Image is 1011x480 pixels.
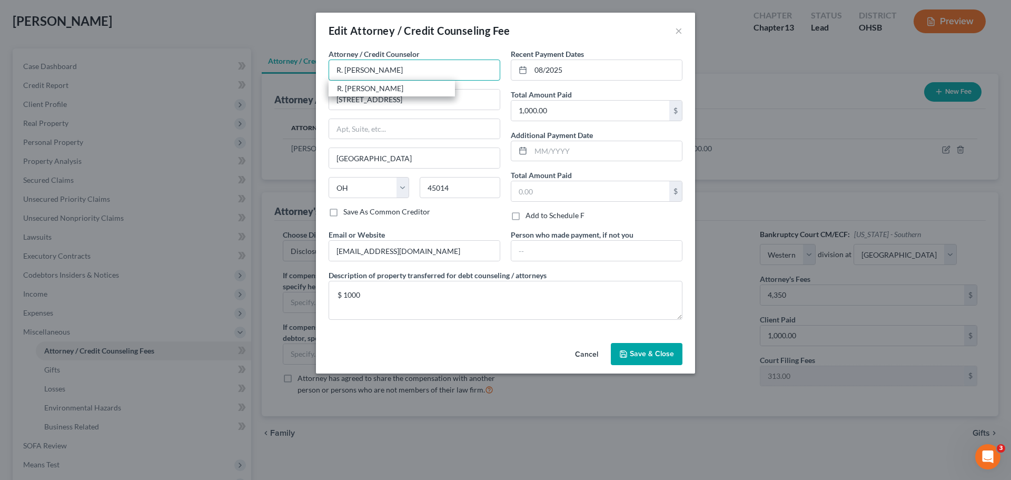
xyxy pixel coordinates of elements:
span: 3 [997,444,1005,453]
div: R. [PERSON_NAME] [337,83,447,94]
input: -- [511,241,682,261]
label: Total Amount Paid [511,170,572,181]
input: Apt, Suite, etc... [329,119,500,139]
label: Email or Website [329,229,385,240]
label: Recent Payment Dates [511,48,584,60]
div: $ [669,101,682,121]
button: Save & Close [611,343,682,365]
span: Attorney / Credit Counselor [329,50,420,58]
input: MM/YYYY [531,60,682,80]
span: Save & Close [630,349,674,358]
label: Add to Schedule F [526,210,584,221]
input: Search creditor by name... [329,60,500,81]
input: Enter zip... [420,177,500,198]
input: Enter city... [329,148,500,168]
label: Description of property transferred for debt counseling / attorneys [329,270,547,281]
input: 0.00 [511,101,669,121]
input: Enter address... [329,90,500,110]
button: × [675,24,682,37]
div: $ [669,181,682,201]
input: -- [329,241,500,261]
iframe: Intercom live chat [975,444,1000,469]
input: MM/YYYY [531,141,682,161]
label: Person who made payment, if not you [511,229,633,240]
span: Attorney / Credit Counseling Fee [350,24,510,37]
label: Total Amount Paid [511,89,572,100]
span: Edit [329,24,348,37]
label: Save As Common Creditor [343,207,430,217]
input: 0.00 [511,181,669,201]
label: Additional Payment Date [511,130,593,141]
button: Cancel [567,344,607,365]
